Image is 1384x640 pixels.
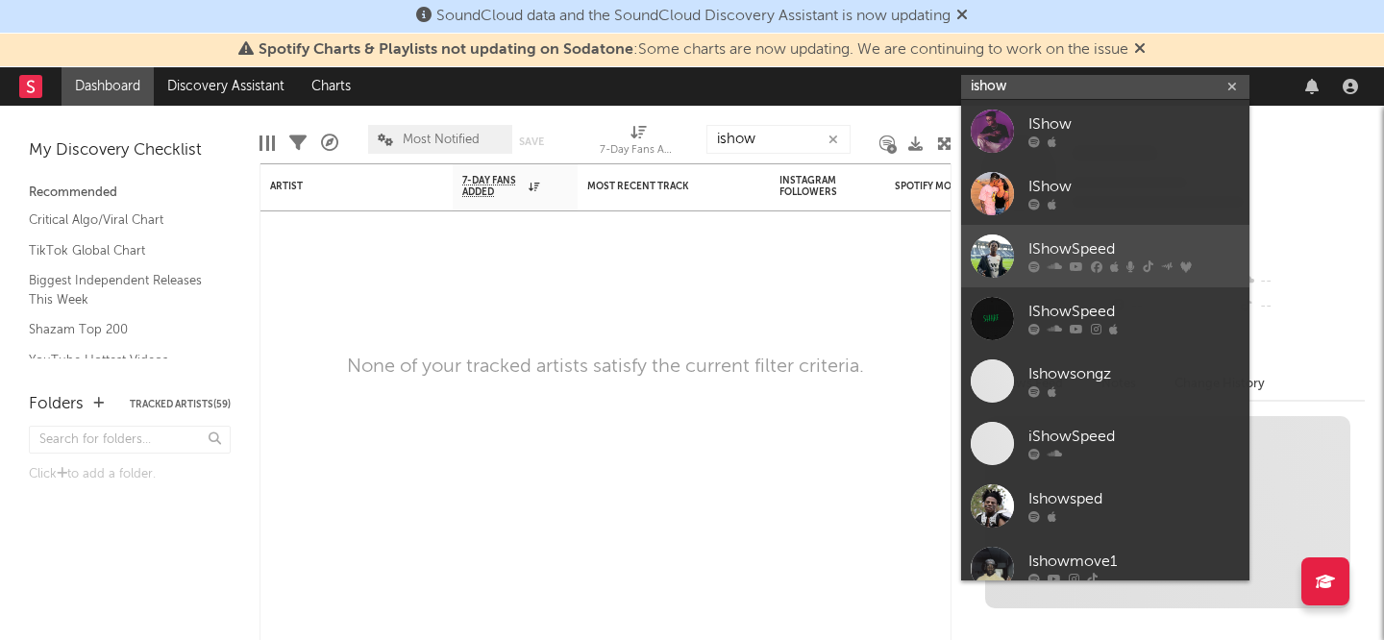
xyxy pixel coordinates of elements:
div: Ishowmove1 [1028,551,1240,574]
div: -- [1237,294,1365,319]
div: None of your tracked artists satisfy the current filter criteria. [347,356,864,379]
button: Tracked Artists(59) [130,400,231,409]
div: 7-Day Fans Added (7-Day Fans Added) [600,139,677,162]
a: iShowSpeed [961,412,1249,475]
div: Ishowsongz [1028,363,1240,386]
div: IShowSpeed [1028,301,1240,324]
a: YouTube Hottest Videos [29,350,211,371]
input: Search for artists [961,75,1249,99]
div: Instagram Followers [779,175,847,198]
div: Folders [29,393,84,416]
a: Ishowsongz [961,350,1249,412]
div: Click to add a folder. [29,463,231,486]
div: Recommended [29,182,231,205]
div: Artist [270,181,414,192]
span: Dismiss [956,9,968,24]
span: Dismiss [1134,42,1146,58]
a: Shazam Top 200 [29,319,211,340]
input: Search for folders... [29,426,231,454]
span: Most Notified [403,134,480,146]
span: SoundCloud data and the SoundCloud Discovery Assistant is now updating [436,9,951,24]
div: Edit Columns [259,115,275,171]
div: IShow [1028,113,1240,136]
a: Discovery Assistant [154,67,298,106]
div: IShowSpeed [1028,238,1240,261]
a: Ishowmove1 [961,537,1249,600]
button: Save [519,136,544,147]
a: Ishowsped [961,475,1249,537]
div: Spotify Monthly Listeners [895,181,1039,192]
div: Filters [289,115,307,171]
a: IShowSpeed [961,287,1249,350]
a: IShowSpeed [961,225,1249,287]
a: Dashboard [62,67,154,106]
div: iShowSpeed [1028,426,1240,449]
a: IShow [961,100,1249,162]
div: Ishowsped [1028,488,1240,511]
span: Spotify Charts & Playlists not updating on Sodatone [259,42,633,58]
a: Critical Algo/Viral Chart [29,209,211,231]
a: TikTok Global Chart [29,240,211,261]
div: A&R Pipeline [321,115,338,171]
div: -- [1237,269,1365,294]
span: : Some charts are now updating. We are continuing to work on the issue [259,42,1128,58]
span: 7-Day Fans Added [462,175,524,198]
div: IShow [1028,176,1240,199]
div: My Discovery Checklist [29,139,231,162]
input: Search... [706,125,851,154]
a: IShow [961,162,1249,225]
a: Charts [298,67,364,106]
div: 7-Day Fans Added (7-Day Fans Added) [600,115,677,171]
a: Biggest Independent Releases This Week [29,270,211,309]
div: Most Recent Track [587,181,731,192]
